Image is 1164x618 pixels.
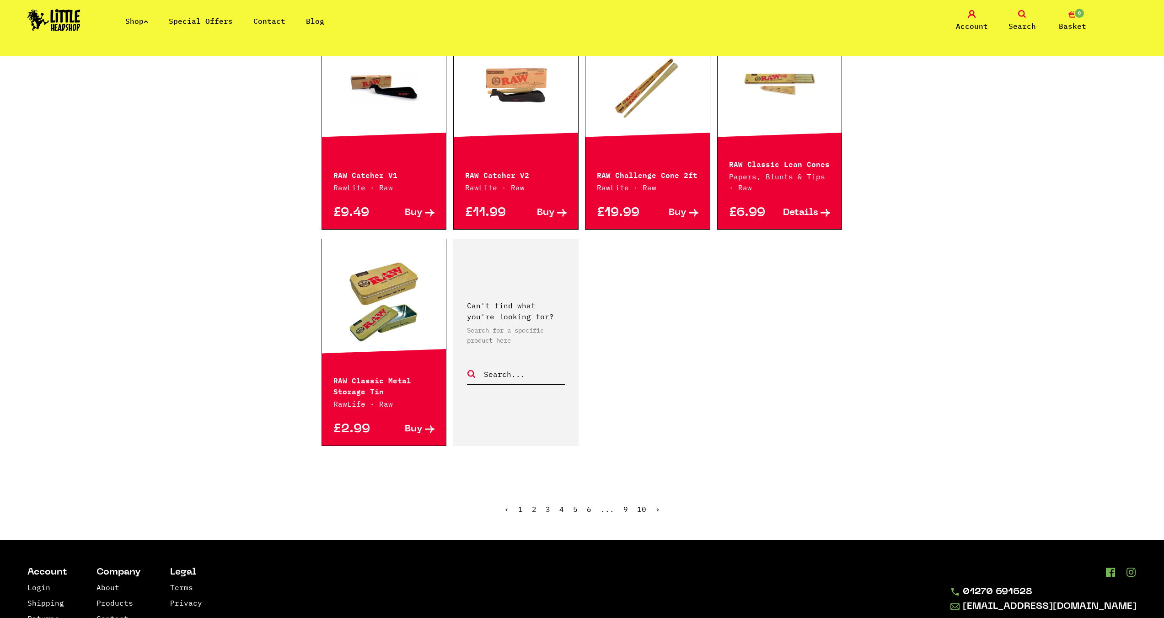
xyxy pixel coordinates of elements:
[333,169,435,180] p: RAW Catcher V1
[537,208,555,218] span: Buy
[655,505,660,514] a: Next »
[956,21,988,32] span: Account
[27,598,64,607] a: Shipping
[504,505,509,514] a: « Previous
[648,208,698,218] a: Buy
[783,208,818,218] span: Details
[467,300,565,322] p: Can't find what you're looking for?
[125,16,148,26] a: Shop
[170,598,202,607] a: Privacy
[559,505,564,514] a: 4
[729,171,831,193] p: Papers, Blunts & Tips · Raw
[405,208,423,218] span: Buy
[384,425,434,434] a: Buy
[97,568,141,577] li: Company
[27,583,50,592] a: Login
[1008,21,1036,32] span: Search
[467,325,565,345] p: Search for a specific product here
[1059,21,1086,32] span: Basket
[516,208,567,218] a: Buy
[546,505,550,514] a: 3
[483,368,565,380] input: Search...
[597,182,698,193] p: RawLife · Raw
[169,16,233,26] a: Special Offers
[170,583,193,592] a: Terms
[465,208,516,218] p: £11.99
[384,208,434,218] a: Buy
[518,505,523,514] a: 1
[623,505,628,514] a: 9
[669,208,687,218] span: Buy
[465,169,567,180] p: RAW Catcher V2
[405,425,423,434] span: Buy
[253,16,285,26] a: Contact
[729,208,780,218] p: £6.99
[597,169,698,180] p: RAW Challenge Cone 2ft
[465,182,567,193] p: RawLife · Raw
[780,208,831,218] a: Details
[999,10,1045,32] a: Search
[729,158,831,169] p: RAW Classic Lean Cones
[532,505,536,514] span: 2
[170,568,202,577] li: Legal
[718,39,842,130] a: Out of Stock Hurry! Low Stock Sorry! Out of Stock!
[950,587,1137,597] a: 01270 691628
[587,505,591,514] a: 6
[573,505,578,514] a: 5
[333,182,435,193] p: RawLife · Raw
[27,568,67,577] li: Account
[333,208,384,218] p: £9.49
[597,208,648,218] p: £19.99
[333,398,435,409] p: RawLife · Raw
[950,602,1137,612] a: [EMAIL_ADDRESS][DOMAIN_NAME]
[637,505,646,514] a: 10
[333,425,384,434] p: £2.99
[1050,10,1095,32] a: 0 Basket
[97,598,133,607] a: Products
[27,9,80,31] img: Little Head Shop Logo
[306,16,324,26] a: Blog
[333,374,435,396] p: RAW Classic Metal Storage Tin
[601,505,614,514] span: ...
[97,583,119,592] a: About
[1074,8,1085,19] span: 0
